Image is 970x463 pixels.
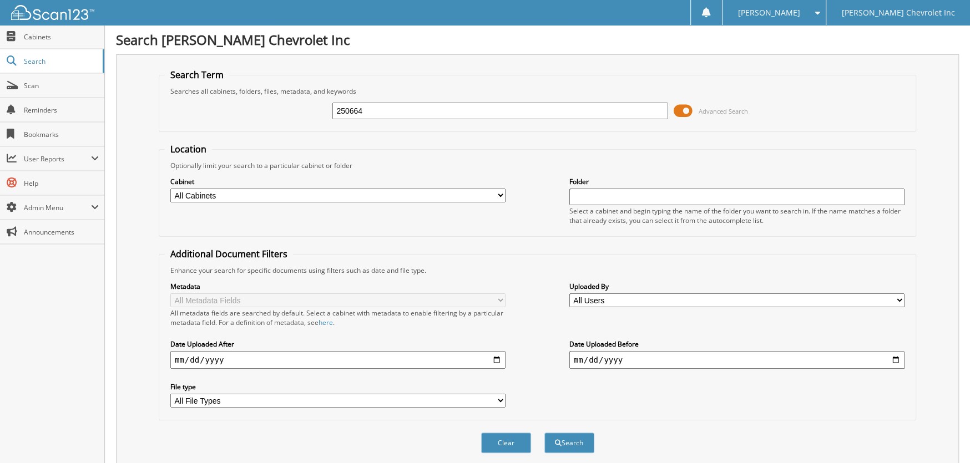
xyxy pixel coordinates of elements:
[165,143,212,155] legend: Location
[165,87,910,96] div: Searches all cabinets, folders, files, metadata, and keywords
[24,130,99,139] span: Bookmarks
[165,266,910,275] div: Enhance your search for specific documents using filters such as date and file type.
[24,179,99,188] span: Help
[24,154,91,164] span: User Reports
[481,433,531,453] button: Clear
[24,105,99,115] span: Reminders
[170,282,506,291] label: Metadata
[116,30,959,49] h1: Search [PERSON_NAME] Chevrolet Inc
[569,351,905,369] input: end
[165,69,229,81] legend: Search Term
[699,107,748,115] span: Advanced Search
[170,308,506,327] div: All metadata fields are searched by default. Select a cabinet with metadata to enable filtering b...
[11,5,94,20] img: scan123-logo-white.svg
[24,81,99,90] span: Scan
[170,382,506,391] label: File type
[24,32,99,42] span: Cabinets
[170,177,506,186] label: Cabinet
[24,57,97,66] span: Search
[319,318,333,327] a: here
[165,161,910,170] div: Optionally limit your search to a particular cabinet or folder
[24,227,99,237] span: Announcements
[569,282,905,291] label: Uploaded By
[544,433,594,453] button: Search
[842,9,955,16] span: [PERSON_NAME] Chevrolet Inc
[738,9,800,16] span: [PERSON_NAME]
[569,339,905,349] label: Date Uploaded Before
[170,339,506,349] label: Date Uploaded After
[170,351,506,369] input: start
[569,206,905,225] div: Select a cabinet and begin typing the name of the folder you want to search in. If the name match...
[165,248,293,260] legend: Additional Document Filters
[24,203,91,212] span: Admin Menu
[915,410,970,463] iframe: Chat Widget
[569,177,905,186] label: Folder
